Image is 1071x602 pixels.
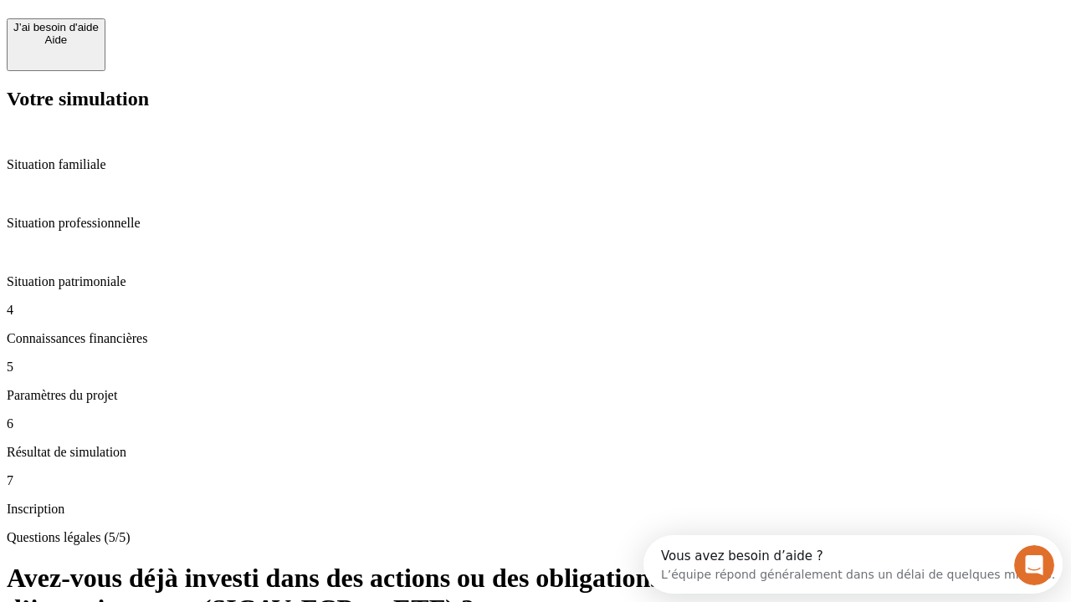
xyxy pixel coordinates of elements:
[7,416,1064,431] p: 6
[7,360,1064,375] p: 5
[7,18,105,71] button: J’ai besoin d'aideAide
[7,7,461,53] div: Ouvrir le Messenger Intercom
[7,331,1064,346] p: Connaissances financières
[7,388,1064,403] p: Paramètres du projet
[7,157,1064,172] p: Situation familiale
[1014,545,1054,585] iframe: Intercom live chat
[13,21,99,33] div: J’ai besoin d'aide
[7,502,1064,517] p: Inscription
[13,33,99,46] div: Aide
[18,28,412,45] div: L’équipe répond généralement dans un délai de quelques minutes.
[7,303,1064,318] p: 4
[7,445,1064,460] p: Résultat de simulation
[18,14,412,28] div: Vous avez besoin d’aide ?
[7,473,1064,488] p: 7
[7,88,1064,110] h2: Votre simulation
[7,274,1064,289] p: Situation patrimoniale
[7,530,1064,545] p: Questions légales (5/5)
[643,535,1063,594] iframe: Intercom live chat discovery launcher
[7,216,1064,231] p: Situation professionnelle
